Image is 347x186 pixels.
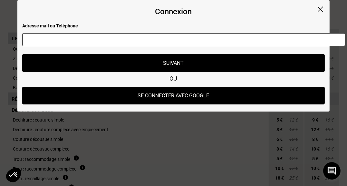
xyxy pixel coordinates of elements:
[22,54,325,72] button: Suivant
[22,87,325,104] button: Se connecter avec Google
[22,23,342,28] p: Adresse mail ou Téléphone
[169,75,177,82] span: OU
[318,6,323,12] img: close
[155,7,192,16] div: Connexion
